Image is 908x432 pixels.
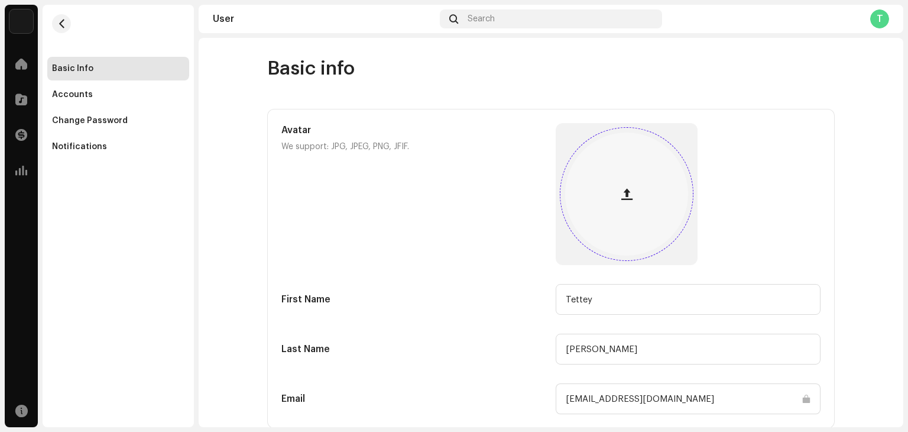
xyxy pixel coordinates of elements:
span: Search [468,14,495,24]
div: Change Password [52,116,128,125]
input: First name [556,284,821,315]
h5: Last Name [281,342,546,356]
div: Notifications [52,142,107,151]
img: 1c16f3de-5afb-4452-805d-3f3454e20b1b [9,9,33,33]
re-m-nav-item: Change Password [47,109,189,133]
span: Basic info [267,57,355,80]
re-m-nav-item: Basic Info [47,57,189,80]
h5: Email [281,392,546,406]
input: Last name [556,334,821,365]
p: We support: JPG, JPEG, PNG, JFIF. [281,140,546,154]
h5: Avatar [281,123,546,137]
div: User [213,14,435,24]
h5: First Name [281,292,546,307]
div: Accounts [52,90,93,99]
div: Basic Info [52,64,93,73]
re-m-nav-item: Accounts [47,83,189,107]
re-m-nav-item: Notifications [47,135,189,159]
input: Email [556,383,821,414]
div: T [870,9,889,28]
